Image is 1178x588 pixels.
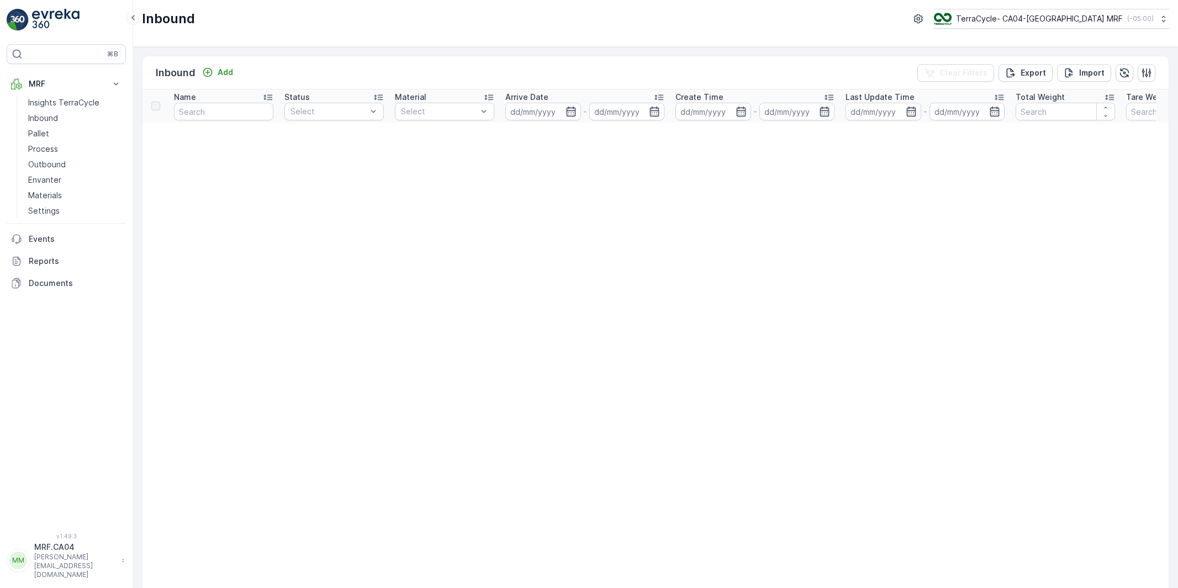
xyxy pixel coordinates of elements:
[1057,64,1111,82] button: Import
[939,67,987,78] p: Clear Filters
[34,553,116,579] p: [PERSON_NAME][EMAIL_ADDRESS][DOMAIN_NAME]
[24,141,126,157] a: Process
[198,66,237,79] button: Add
[1079,67,1105,78] p: Import
[28,159,66,170] p: Outbound
[156,65,196,81] p: Inbound
[34,542,116,553] p: MRF.CA04
[174,92,196,103] p: Name
[28,190,62,201] p: Materials
[9,552,27,569] div: MM
[32,9,80,31] img: logo_light-DOdMpM7g.png
[29,234,122,245] p: Events
[24,95,126,110] a: Insights TerraCycle
[284,92,310,103] p: Status
[934,13,952,25] img: TC_8rdWMmT_gp9TRR3.png
[1126,92,1172,103] p: Tare Weight
[7,533,126,539] span: v 1.49.3
[1127,14,1154,23] p: ( -05:00 )
[24,110,126,126] a: Inbound
[956,13,1123,24] p: TerraCycle- CA04-[GEOGRAPHIC_DATA] MRF
[28,144,58,155] p: Process
[24,188,126,203] a: Materials
[1016,92,1065,103] p: Total Weight
[7,228,126,250] a: Events
[846,103,921,120] input: dd/mm/yyyy
[675,103,751,120] input: dd/mm/yyyy
[401,106,477,117] p: Select
[24,203,126,219] a: Settings
[142,10,195,28] p: Inbound
[7,250,126,272] a: Reports
[395,92,426,103] p: Material
[7,73,126,95] button: MRF
[7,542,126,579] button: MMMRF.CA04[PERSON_NAME][EMAIL_ADDRESS][DOMAIN_NAME]
[929,103,1005,120] input: dd/mm/yyyy
[999,64,1053,82] button: Export
[218,67,233,78] p: Add
[24,172,126,188] a: Envanter
[174,103,273,120] input: Search
[589,103,665,120] input: dd/mm/yyyy
[28,174,61,186] p: Envanter
[24,126,126,141] a: Pallet
[7,272,126,294] a: Documents
[759,103,835,120] input: dd/mm/yyyy
[753,105,757,118] p: -
[29,278,122,289] p: Documents
[28,128,49,139] p: Pallet
[7,9,29,31] img: logo
[28,205,60,216] p: Settings
[505,103,581,120] input: dd/mm/yyyy
[934,9,1169,29] button: TerraCycle- CA04-[GEOGRAPHIC_DATA] MRF(-05:00)
[1016,103,1115,120] input: Search
[675,92,723,103] p: Create Time
[290,106,367,117] p: Select
[505,92,548,103] p: Arrive Date
[923,105,927,118] p: -
[28,113,58,124] p: Inbound
[1021,67,1046,78] p: Export
[24,157,126,172] a: Outbound
[28,97,99,108] p: Insights TerraCycle
[846,92,915,103] p: Last Update Time
[917,64,994,82] button: Clear Filters
[107,50,118,59] p: ⌘B
[583,105,587,118] p: -
[29,78,104,89] p: MRF
[29,256,122,267] p: Reports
